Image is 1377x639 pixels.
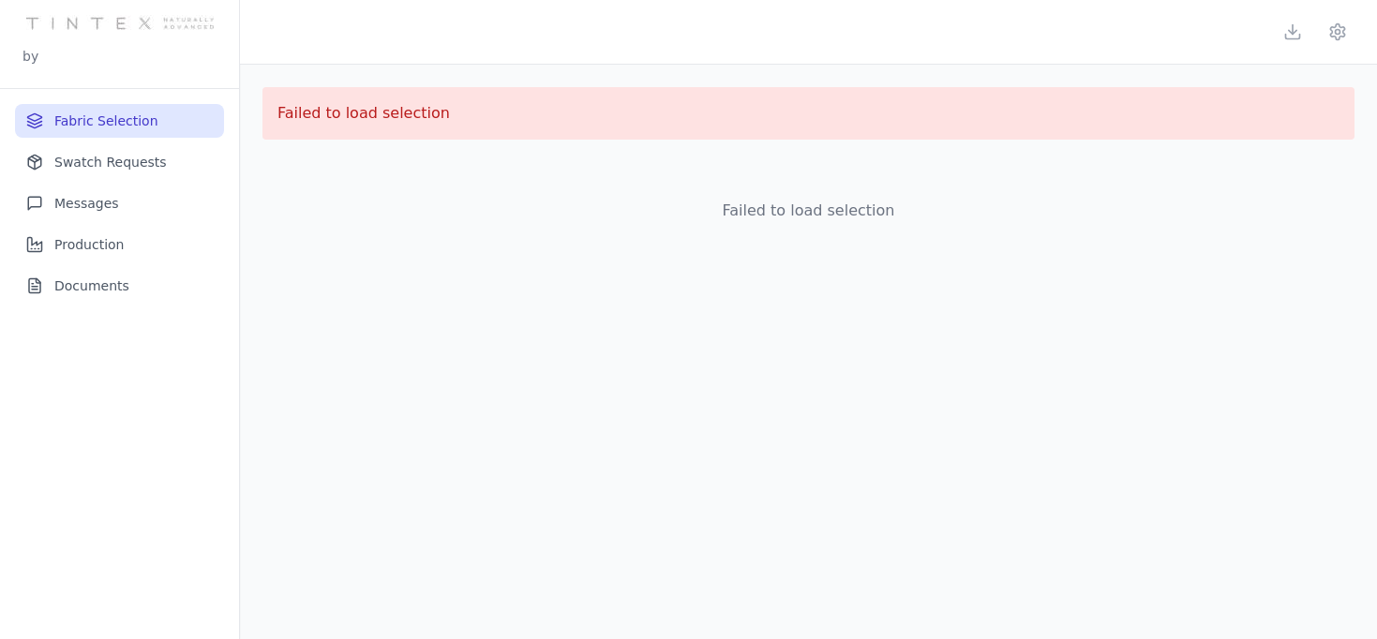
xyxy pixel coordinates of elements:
[22,47,38,66] p: by
[15,186,224,220] button: Messages
[15,269,224,303] button: Documents
[15,145,224,179] button: Swatch Requests
[15,104,224,138] button: Fabric Selection
[262,87,1355,140] div: Failed to load selection
[15,228,224,261] button: Production
[262,155,1355,267] div: Failed to load selection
